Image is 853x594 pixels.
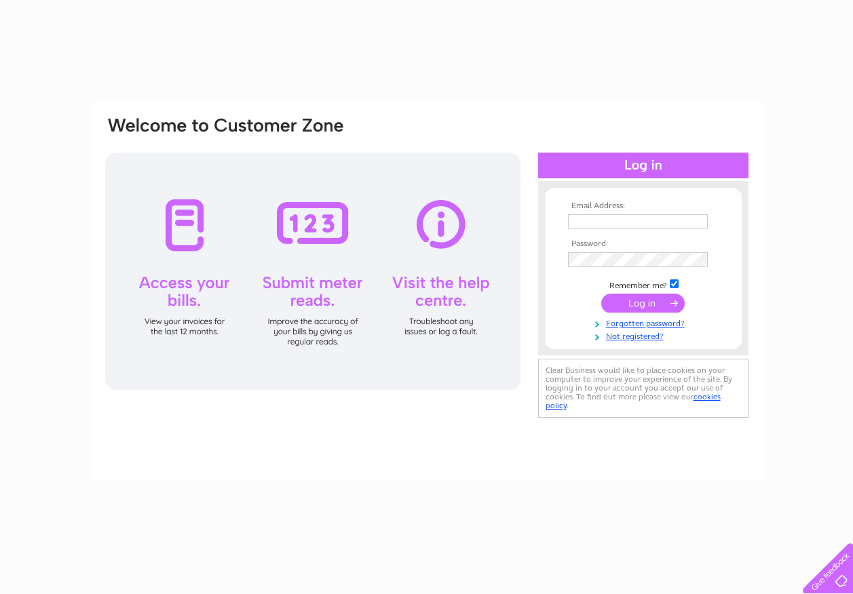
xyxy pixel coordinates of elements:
[546,392,721,410] a: cookies policy
[565,239,722,249] th: Password:
[565,277,722,291] td: Remember me?
[538,359,748,418] div: Clear Business would like to place cookies on your computer to improve your experience of the sit...
[601,294,685,313] input: Submit
[568,329,722,342] a: Not registered?
[565,201,722,211] th: Email Address:
[568,316,722,329] a: Forgotten password?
